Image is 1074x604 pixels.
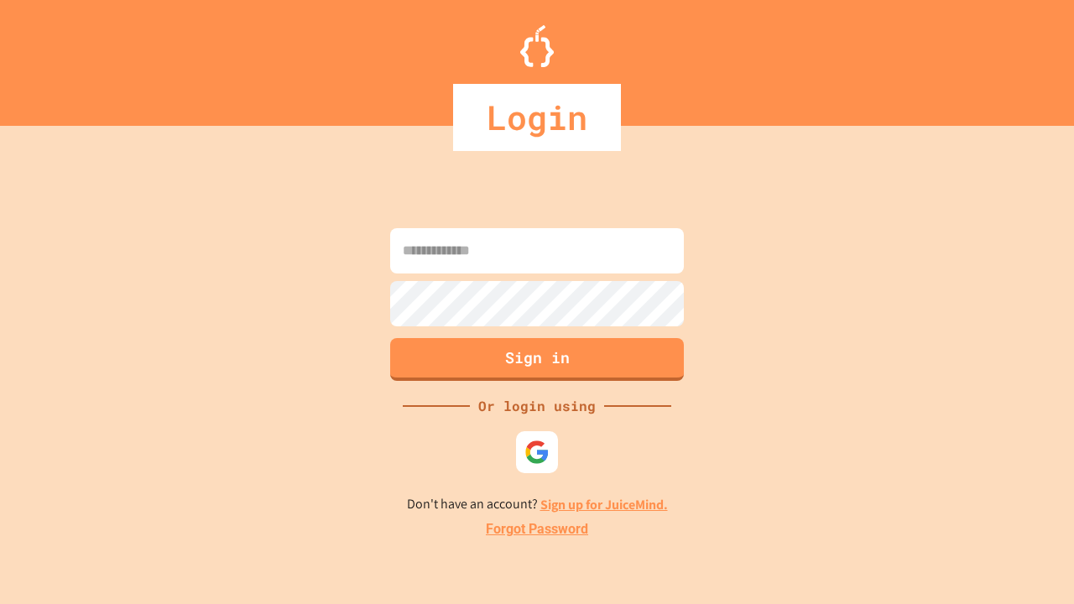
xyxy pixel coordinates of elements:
[390,338,684,381] button: Sign in
[453,84,621,151] div: Login
[486,519,588,539] a: Forgot Password
[540,496,668,513] a: Sign up for JuiceMind.
[470,396,604,416] div: Or login using
[520,25,554,67] img: Logo.svg
[407,494,668,515] p: Don't have an account?
[524,440,550,465] img: google-icon.svg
